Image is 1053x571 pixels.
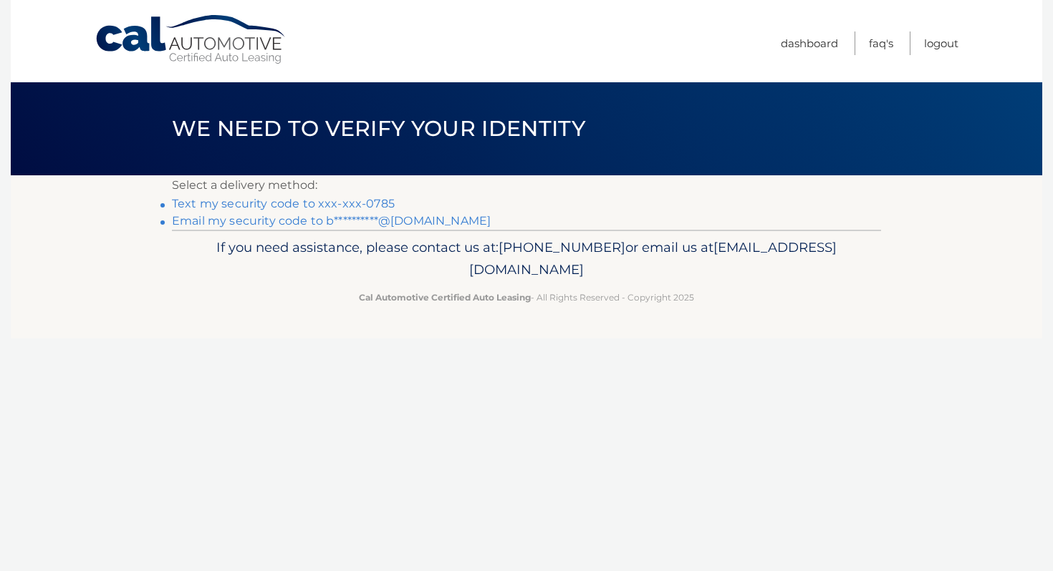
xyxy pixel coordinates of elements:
[359,292,531,303] strong: Cal Automotive Certified Auto Leasing
[499,239,625,255] span: [PHONE_NUMBER]
[781,31,838,55] a: Dashboard
[181,290,872,305] p: - All Rights Reserved - Copyright 2025
[172,197,395,210] a: Text my security code to xxx-xxx-0785
[172,175,881,195] p: Select a delivery method:
[924,31,958,55] a: Logout
[869,31,893,55] a: FAQ's
[95,14,288,65] a: Cal Automotive
[172,115,585,142] span: We need to verify your identity
[181,236,872,282] p: If you need assistance, please contact us at: or email us at
[172,214,491,228] a: Email my security code to b**********@[DOMAIN_NAME]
